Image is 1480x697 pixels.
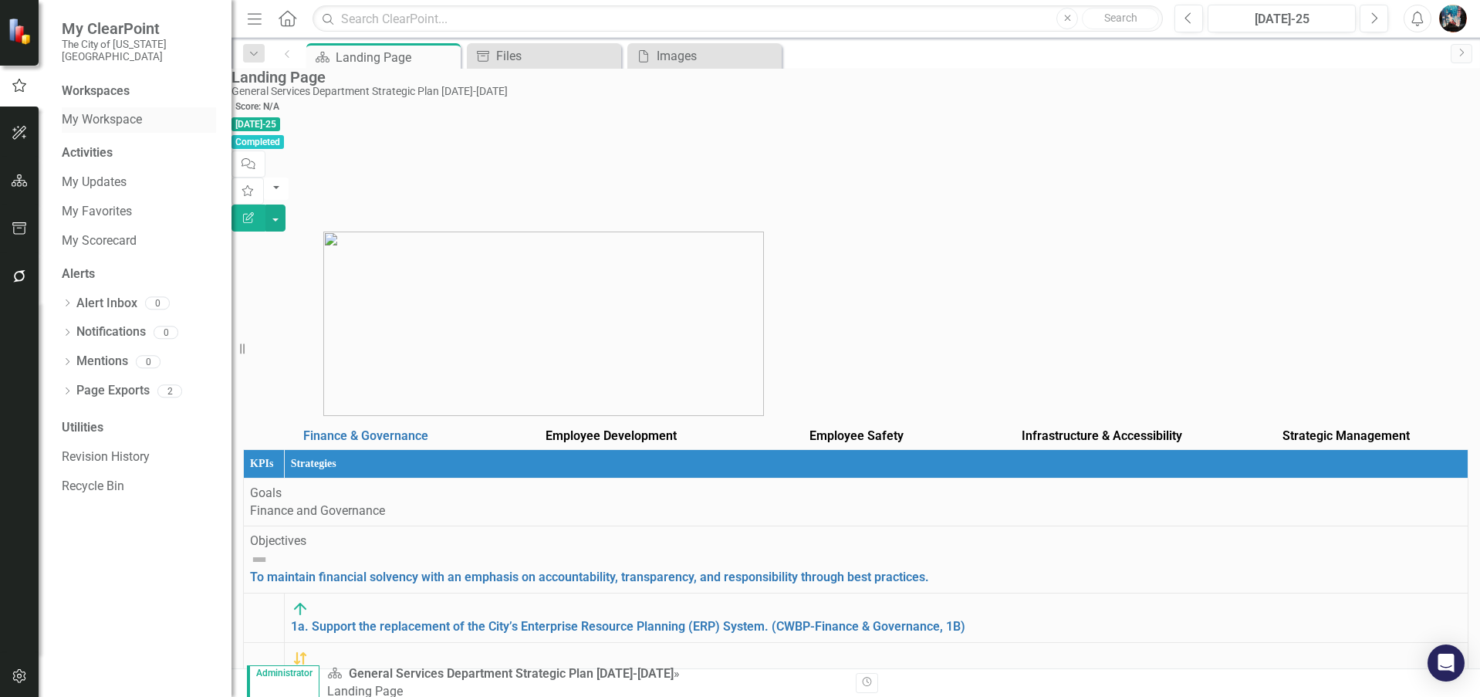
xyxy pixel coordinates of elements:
a: Revision History [62,448,216,466]
a: Files [471,46,617,66]
a: My Favorites [62,203,216,221]
a: My Updates [62,174,216,191]
div: Strategies [291,456,1461,472]
a: Alert Inbox [76,295,137,313]
a: Finance & Governance [303,428,428,443]
a: General Services Department Strategic Plan [DATE]-[DATE] [349,666,674,681]
a: Mentions [76,353,128,370]
div: Alerts [62,266,216,283]
input: Search ClearPoint... [313,5,1163,32]
div: 0 [136,355,161,368]
div: Landing Page [231,69,1472,86]
td: Double-Click to Edit [244,478,1468,526]
a: My Workspace [62,111,216,129]
strong: Infrastructure & Accessibility [1022,428,1182,443]
img: Not Defined [250,550,269,569]
td: Double-Click to Edit Right Click for Context Menu [284,594,1468,643]
div: KPIs [250,456,278,472]
strong: Employee Safety [809,428,904,443]
span: Finance and Governance [250,503,385,518]
td: Double-Click to Edit Right Click for Context Menu [284,642,1468,692]
a: My Scorecard [62,232,216,250]
strong: Strategic Management [1282,428,1410,443]
div: 0 [154,326,178,339]
a: 1a. Support the replacement of the City’s Enterprise Resource Planning (ERP) System. (CWBP-Financ... [291,619,965,634]
div: Objectives [250,533,1461,550]
a: Notifications [76,323,146,341]
div: General Services Department Strategic Plan [DATE]-[DATE] [231,86,1472,97]
img: ClearPoint Strategy [8,18,35,45]
div: Activities [62,144,216,162]
span: Completed [231,135,284,149]
a: To maintain financial solvency with an emphasis on accountability, transparency, and responsibili... [250,570,929,584]
div: Goals [250,485,1461,502]
span: Score: N/A [231,100,283,113]
a: Recycle Bin [62,478,216,496]
div: 0 [145,297,170,310]
span: Search [1104,12,1137,24]
span: [DATE]-25 [231,117,280,131]
div: Open Intercom Messenger [1428,645,1465,682]
button: [DATE]-25 [1208,5,1356,32]
div: Workspaces [62,83,130,100]
button: Search [1082,8,1159,29]
a: Page Exports [76,382,150,400]
div: 2 [157,384,182,398]
div: Landing Page [336,48,457,67]
small: The City of [US_STATE][GEOGRAPHIC_DATA] [62,38,216,63]
img: Caution [291,649,309,668]
div: Images [657,46,778,66]
div: Files [496,46,617,66]
div: Utilities [62,419,216,437]
strong: Employee Development [546,428,677,443]
td: Double-Click to Edit Right Click for Context Menu [244,526,1468,594]
img: On Target [291,600,309,618]
span: My ClearPoint [62,19,216,38]
div: [DATE]-25 [1213,10,1350,29]
a: Images [631,46,778,66]
img: Marcellus Stewart [1439,5,1467,32]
